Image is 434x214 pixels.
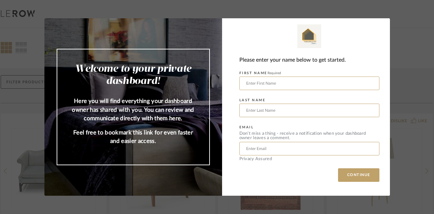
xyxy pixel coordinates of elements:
[239,142,379,155] input: Enter Email
[71,128,196,146] p: Feel free to bookmark this link for even faster and easier access.
[239,98,266,102] label: LAST NAME
[239,157,379,161] div: Privacy Assured
[268,71,281,75] span: Required
[239,71,281,75] label: FIRST NAME
[338,168,379,182] button: CONTINUE
[239,56,379,65] div: Please enter your name below to get started.
[239,77,379,90] input: Enter First Name
[239,125,254,129] label: EMAIL
[71,63,196,87] h2: Welcome to your private dashboard!
[239,104,379,117] input: Enter Last Name
[71,97,196,123] p: Here you will find everything your dashboard owner has shared with you. You can review and commun...
[239,131,379,140] div: Don’t miss a thing - receive a notification when your dashboard owner leaves a comment.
